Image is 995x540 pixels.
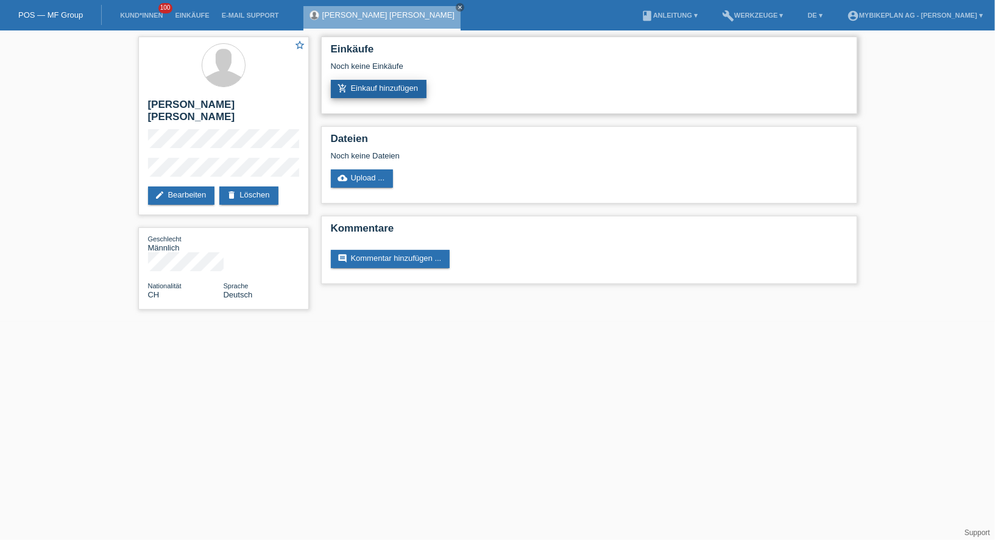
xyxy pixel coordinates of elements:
[841,12,989,19] a: account_circleMybikeplan AG - [PERSON_NAME] ▾
[322,10,455,20] a: [PERSON_NAME] [PERSON_NAME]
[457,4,463,10] i: close
[148,290,160,299] span: Schweiz
[224,290,253,299] span: Deutsch
[295,40,306,52] a: star_border
[331,250,450,268] a: commentKommentar hinzufügen ...
[148,234,224,252] div: Männlich
[338,254,348,263] i: comment
[331,151,703,160] div: Noch keine Dateien
[722,10,734,22] i: build
[716,12,790,19] a: buildWerkzeuge ▾
[847,10,859,22] i: account_circle
[114,12,169,19] a: Kund*innen
[635,12,704,19] a: bookAnleitung ▾
[219,187,278,205] a: deleteLöschen
[331,133,848,151] h2: Dateien
[224,282,249,290] span: Sprache
[227,190,236,200] i: delete
[338,83,348,93] i: add_shopping_cart
[148,99,299,129] h2: [PERSON_NAME] [PERSON_NAME]
[148,187,215,205] a: editBearbeiten
[158,3,173,13] span: 100
[169,12,215,19] a: Einkäufe
[148,235,182,243] span: Geschlecht
[641,10,653,22] i: book
[331,222,848,241] h2: Kommentare
[295,40,306,51] i: star_border
[331,80,427,98] a: add_shopping_cartEinkauf hinzufügen
[216,12,285,19] a: E-Mail Support
[148,282,182,290] span: Nationalität
[155,190,165,200] i: edit
[338,173,348,183] i: cloud_upload
[331,169,394,188] a: cloud_uploadUpload ...
[802,12,829,19] a: DE ▾
[331,43,848,62] h2: Einkäufe
[331,62,848,80] div: Noch keine Einkäufe
[18,10,83,20] a: POS — MF Group
[965,528,990,537] a: Support
[456,3,464,12] a: close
